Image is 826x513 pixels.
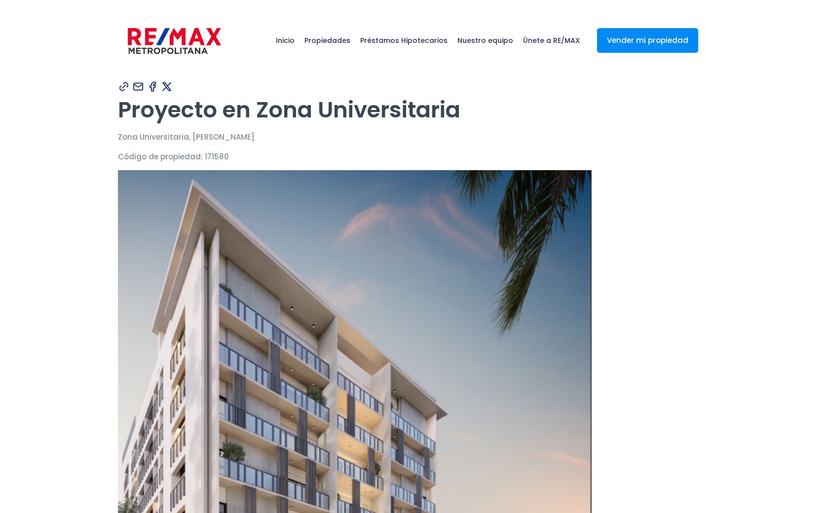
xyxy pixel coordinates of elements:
[300,26,355,55] span: Propiedades
[271,16,300,65] a: Inicio
[452,16,518,65] a: Nuestro equipo
[118,96,708,123] h1: Proyecto en Zona Universitaria
[271,26,300,55] span: Inicio
[518,16,585,65] a: Únete a RE/MAX
[518,26,585,55] span: Únete a RE/MAX
[300,16,355,65] a: Propiedades
[118,151,203,162] span: Código de propiedad:
[118,131,708,143] p: Zona Universitaria, [PERSON_NAME]
[355,16,452,65] a: Préstamos Hipotecarios
[128,16,221,65] a: RE/MAX Metropolitana
[147,80,159,93] img: Compartir
[452,26,518,55] span: Nuestro equipo
[355,26,452,55] span: Préstamos Hipotecarios
[205,151,229,162] span: 171580
[118,80,130,93] img: Compartir
[128,26,221,56] img: remax-metropolitana-logo
[597,28,698,53] a: Vender mi propiedad
[132,80,145,93] img: Compartir
[161,80,173,93] img: Compartir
